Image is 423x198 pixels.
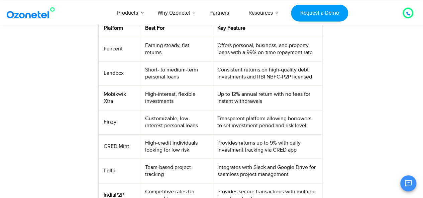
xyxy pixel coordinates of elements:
a: Products [107,1,148,25]
a: Partners [200,1,239,25]
td: Transparent platform allowing borrowers to set investment period and risk level [212,110,322,134]
a: Why Ozonetel [148,1,200,25]
td: High-credit individuals looking for low risk [140,134,212,159]
td: Offers personal, business, and property loans with a 99% on-time repayment rate [212,37,322,61]
td: Consistent returns on high-quality debt investments and RBI NBFC-P2P licensed [212,61,322,85]
th: Best For [140,19,212,37]
td: Team-based project tracking [140,159,212,183]
td: CRED Mint [98,134,140,159]
td: Finzy [98,110,140,134]
td: Customizable, low-interest personal loans [140,110,212,134]
td: Up to 12% annual return with no fees for instant withdrawals [212,85,322,110]
td: Faircent [98,37,140,61]
td: High-interest, flexible investments [140,85,212,110]
a: Request a Demo [291,4,348,22]
td: Short- to medium-term personal loans [140,61,212,85]
td: Earning steady, flat returns [140,37,212,61]
td: Provides returns up to 9% with daily investment tracking via CRED app [212,134,322,159]
td: Fello [98,159,140,183]
th: Key Feature [212,19,322,37]
a: Resources [239,1,283,25]
button: Open chat [400,175,416,191]
td: Mobikwik Xtra [98,85,140,110]
td: Lendbox [98,61,140,85]
th: Platform [98,19,140,37]
td: Integrates with Slack and Google Drive for seamless project management [212,159,322,183]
